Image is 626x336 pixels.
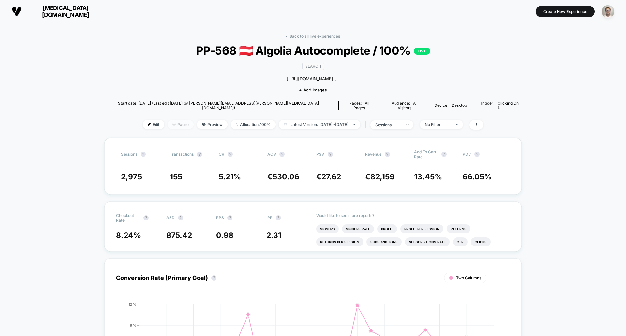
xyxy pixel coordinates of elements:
[279,152,285,157] button: ?
[364,120,370,130] span: |
[287,76,333,82] span: [URL][DOMAIN_NAME]
[398,101,418,110] span: All Visitors
[141,152,146,157] button: ?
[447,224,470,233] li: Returns
[26,5,105,18] span: [MEDICAL_DATA][DOMAIN_NAME]
[370,172,395,181] span: 82,159
[266,215,273,220] span: IPP
[377,224,397,233] li: Profit
[353,101,369,110] span: all pages
[211,275,216,281] button: ?
[130,323,136,327] tspan: 9 %
[166,215,175,220] span: ASD
[216,215,224,220] span: PPS
[129,302,136,306] tspan: 12 %
[143,215,149,220] button: ?
[121,172,142,181] span: 2,975
[316,152,324,157] span: PSV
[471,237,491,246] li: Clicks
[104,101,333,110] span: Start date: [DATE] (Last edit [DATE] by [PERSON_NAME][EMAIL_ADDRESS][PERSON_NAME][MEDICAL_DATA][D...
[227,215,232,220] button: ?
[375,122,401,127] div: sessions
[228,152,233,157] button: ?
[385,152,390,157] button: ?
[385,101,424,110] div: Audience:
[441,152,447,157] button: ?
[286,34,340,39] a: < Back to all live experiences
[178,215,183,220] button: ?
[219,152,224,157] span: CR
[365,152,381,157] span: Revenue
[425,122,451,127] div: No Filter
[536,6,595,17] button: Create New Experience
[116,213,140,223] span: Checkout Rate
[456,275,481,280] span: Two Columns
[316,237,363,246] li: Returns Per Session
[172,123,176,126] img: end
[429,103,472,108] span: Device:
[216,231,233,240] span: 0.98
[321,172,341,181] span: 27.62
[344,101,375,110] div: Pages:
[414,149,438,159] span: Add To Cart Rate
[366,237,402,246] li: Subscriptions
[219,172,241,181] span: 5.21 %
[405,237,450,246] li: Subscriptions Rate
[121,152,137,157] span: Sessions
[148,123,151,126] img: edit
[477,101,522,110] div: Trigger:
[279,120,360,129] span: Latest Version: [DATE] - [DATE]
[456,124,458,125] img: end
[453,237,468,246] li: Ctr
[267,152,276,157] span: AOV
[406,124,409,125] img: end
[197,152,202,157] button: ?
[353,124,355,125] img: end
[125,44,501,58] span: PP-568 🇦🇹 Algolia Autocomplete / 100%
[299,87,327,92] span: + Add Images
[365,172,395,181] span: €
[276,215,281,220] button: ?
[170,152,194,157] span: Transactions
[267,172,299,181] span: €
[316,172,341,181] span: €
[602,5,614,18] img: ppic
[231,120,276,129] span: Allocation: 100%
[328,152,333,157] button: ?
[414,48,430,55] p: LIVE
[463,172,492,181] span: 66.05 %
[316,224,339,233] li: Signups
[10,4,107,19] button: [MEDICAL_DATA][DOMAIN_NAME]
[600,5,616,18] button: ppic
[266,231,281,240] span: 2.31
[400,224,443,233] li: Profit Per Session
[474,152,480,157] button: ?
[496,101,519,110] span: Clicking on .a...
[143,120,164,129] span: Edit
[168,120,194,129] span: Pause
[284,123,287,126] img: calendar
[316,213,510,218] p: Would like to see more reports?
[236,123,238,126] img: rebalance
[197,120,228,129] span: Preview
[166,231,192,240] span: 875.42
[302,63,324,70] span: SEARCH
[414,172,442,181] span: 13.45 %
[116,231,141,240] span: 8.24 %
[170,172,182,181] span: 155
[12,7,22,16] img: Visually logo
[273,172,299,181] span: 530.06
[452,103,467,108] span: desktop
[463,152,471,157] span: PDV
[342,224,374,233] li: Signups Rate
